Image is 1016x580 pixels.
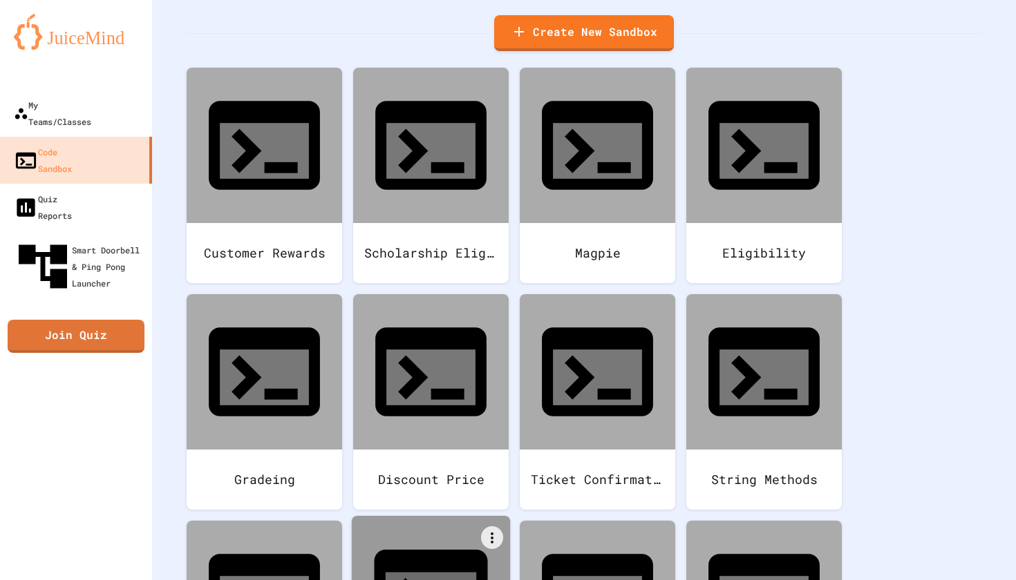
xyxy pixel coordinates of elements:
[187,294,342,510] a: Gradeing
[353,223,509,283] div: Scholarship Eligibility
[14,97,91,130] div: My Teams/Classes
[520,294,675,510] a: Ticket Confirmation
[686,449,842,510] div: String Methods
[8,320,144,353] a: Join Quiz
[520,449,675,510] div: Ticket Confirmation
[520,68,675,283] a: Magpie
[353,68,509,283] a: Scholarship Eligibility
[353,294,509,510] a: Discount Price
[686,294,842,510] a: String Methods
[14,238,147,296] div: Smart Doorbell & Ping Pong Launcher
[353,449,509,510] div: Discount Price
[187,223,342,283] div: Customer Rewards
[494,15,674,51] a: Create New Sandbox
[14,144,72,177] div: Code Sandbox
[187,68,342,283] a: Customer Rewards
[686,68,842,283] a: Eligibility
[14,14,138,50] img: logo-orange.svg
[520,223,675,283] div: Magpie
[686,223,842,283] div: Eligibility
[187,449,342,510] div: Gradeing
[14,191,72,224] div: Quiz Reports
